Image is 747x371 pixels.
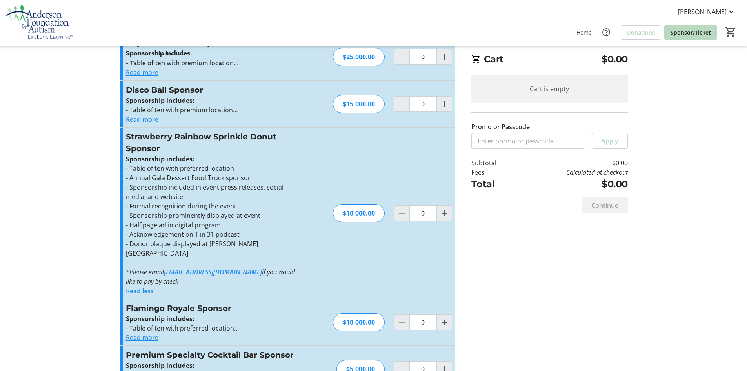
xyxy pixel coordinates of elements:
[471,133,585,149] input: Enter promo or passcode
[126,268,295,286] em: *Please email if you would like to pay by check
[592,133,628,149] button: Apply
[126,49,192,58] strong: Sponsorship includes:
[126,286,154,296] button: Read less
[471,177,517,191] td: Total
[516,158,627,168] td: $0.00
[333,204,385,222] div: $10,000.00
[409,205,437,221] input: Strawberry Rainbow Sprinkle Donut Sponsor Quantity
[126,361,194,370] strong: Sponsorship includes:
[126,220,297,230] p: - Half page ad in digital program
[602,52,628,66] span: $0.00
[126,84,297,96] h3: Disco Ball Sponsor
[333,48,385,66] div: $25,000.00
[126,333,158,342] button: Read more
[471,168,517,177] td: Fees
[516,177,627,191] td: $0.00
[126,201,297,211] p: - Formal recognition during the event
[437,97,452,111] button: Increment by one
[126,349,297,361] h3: Premium Specialty Cocktail Bar Sponsor
[126,115,158,124] button: Read more
[126,302,297,314] h3: Flamingo Royale Sponsor
[723,25,738,39] button: Cart
[126,68,158,77] button: Read more
[409,96,437,112] input: Disco Ball Sponsor Quantity
[126,155,194,163] strong: Sponsorship includes:
[598,24,614,40] button: Help
[601,136,618,146] span: Apply
[471,75,628,103] div: Cart is empty
[126,211,297,220] p: - Sponsorship prominently displayed at event
[672,5,742,18] button: [PERSON_NAME]
[333,313,385,331] div: $10,000.00
[516,168,627,177] td: Calculated at checkout
[126,183,297,201] p: - Sponsorship included in event press releases, social media, and website
[471,52,628,68] h2: Cart
[126,131,297,154] h3: Strawberry Rainbow Sprinkle Donut Sponsor
[126,164,297,173] p: - Table of ten with preferred location
[576,28,592,37] span: Home
[409,314,437,330] input: Flamingo Royale Sponsor Quantity
[664,25,717,40] a: Sponsor/Ticket
[126,173,297,183] p: - Annual Gala Dessert Food Truck sponsor
[570,25,598,40] a: Home
[164,268,262,276] a: [EMAIL_ADDRESS][DOMAIN_NAME]
[126,105,297,115] p: - Table of ten with premium location
[621,25,661,40] a: Donations
[471,158,517,168] td: Subtotal
[437,315,452,330] button: Increment by one
[671,28,711,37] span: Sponsor/Ticket
[333,95,385,113] div: $15,000.00
[126,230,297,239] p: - Acknowledgement on 1 in 31 podcast
[126,58,238,67] span: - Table of ten with premium location
[126,314,194,323] strong: Sponsorship includes:
[678,7,727,16] span: [PERSON_NAME]
[437,206,452,221] button: Increment by one
[437,49,452,64] button: Increment by one
[5,3,75,42] img: Anderson Foundation for Autism 's Logo
[126,96,194,105] strong: Sponsorship includes:
[126,239,297,258] p: - Donor plaque displayed at [PERSON_NAME][GEOGRAPHIC_DATA]
[409,49,437,65] input: Royale Palm Lead Sponsor Quantity
[471,122,530,132] label: Promo or Passcode
[627,28,655,37] span: Donations
[126,323,297,333] p: - Table of ten with preferred location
